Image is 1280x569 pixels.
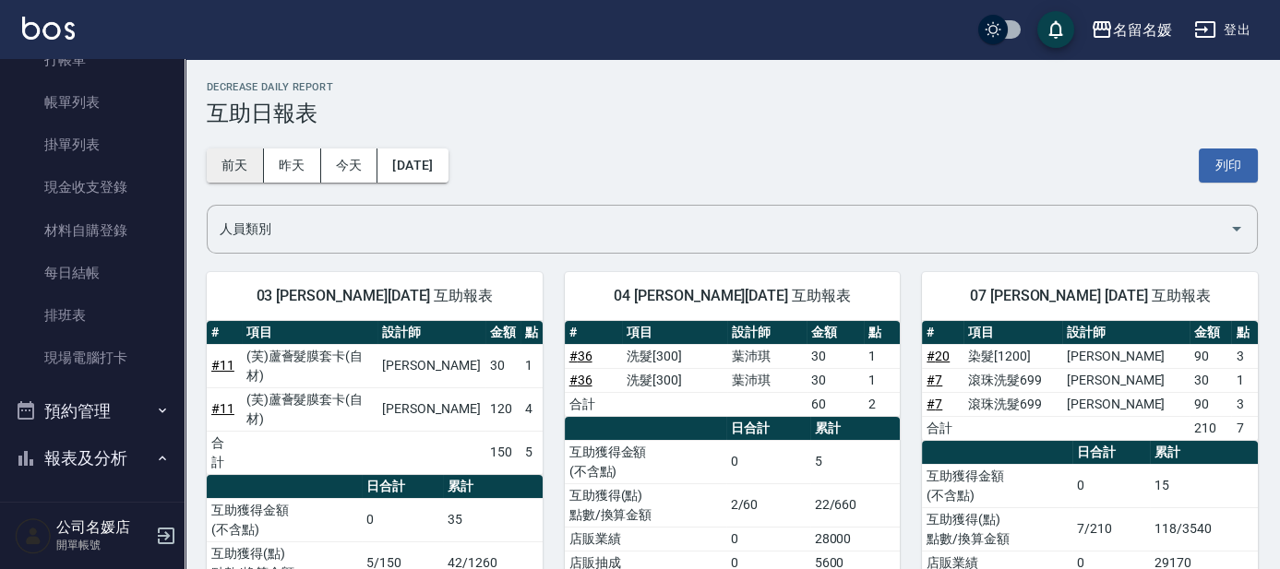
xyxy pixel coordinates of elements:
th: 累計 [1150,441,1258,465]
td: 90 [1190,392,1231,416]
th: # [565,321,622,345]
th: 日合計 [362,475,443,499]
td: 葉沛琪 [727,344,806,368]
td: 5 [520,431,543,474]
h2: Decrease Daily Report [207,81,1258,93]
td: (芙)蘆薈髮膜套卡(自材) [242,344,378,387]
td: 28000 [810,527,901,551]
td: 5 [810,440,901,483]
a: 打帳單 [7,39,177,81]
td: 4 [520,387,543,431]
button: 列印 [1199,148,1258,183]
a: #36 [569,349,592,363]
td: 互助獲得(點) 點數/換算金額 [565,483,726,527]
a: #7 [927,373,942,387]
td: 0 [726,440,810,483]
th: 日合計 [1072,441,1151,465]
th: # [207,321,242,345]
td: 1 [520,344,543,387]
td: 滾珠洗髮699 [963,392,1062,416]
a: 每日結帳 [7,252,177,294]
td: 1 [1231,368,1258,392]
button: [DATE] [377,148,448,183]
td: 合計 [565,392,622,416]
th: 金額 [1190,321,1231,345]
td: 210 [1190,416,1231,440]
td: 互助獲得金額 (不含點) [565,440,726,483]
button: save [1037,11,1074,48]
th: 點 [1231,321,1258,345]
a: 現場電腦打卡 [7,337,177,379]
td: 60 [807,392,864,416]
th: 累計 [443,475,543,499]
td: 合計 [922,416,963,440]
td: 染髮[1200] [963,344,1062,368]
button: 今天 [321,148,378,183]
a: #36 [569,373,592,387]
td: 0 [362,498,443,541]
button: 報表及分析 [7,434,177,482]
span: 04 [PERSON_NAME][DATE] 互助報表 [587,287,879,305]
a: #11 [211,358,234,373]
td: [PERSON_NAME] [1062,392,1190,416]
th: 設計師 [377,321,484,345]
td: 互助獲得金額 (不含點) [207,498,362,541]
td: 118/3540 [1150,507,1258,551]
td: 互助獲得金額 (不含點) [922,464,1071,507]
th: 點 [520,321,543,345]
a: 材料自購登錄 [7,209,177,252]
div: 名留名媛 [1113,18,1172,41]
button: Open [1222,214,1251,243]
td: 洗髮[300] [622,368,727,392]
a: #11 [211,401,234,416]
a: 帳單列表 [7,81,177,124]
button: 昨天 [264,148,321,183]
th: 項目 [622,321,727,345]
th: 日合計 [726,417,810,441]
img: Person [15,517,52,554]
td: 0 [1072,464,1151,507]
td: 15 [1150,464,1258,507]
td: 1 [864,368,900,392]
td: [PERSON_NAME] [1062,368,1190,392]
td: [PERSON_NAME] [1062,344,1190,368]
th: 設計師 [1062,321,1190,345]
th: 金額 [807,321,864,345]
td: 30 [485,344,520,387]
td: 22/660 [810,483,901,527]
a: #7 [927,397,942,411]
td: [PERSON_NAME] [377,344,484,387]
span: 07 [PERSON_NAME] [DATE] 互助報表 [944,287,1236,305]
td: 3 [1231,392,1258,416]
a: #20 [927,349,950,363]
td: [PERSON_NAME] [377,387,484,431]
td: 150 [485,431,520,474]
span: 03 [PERSON_NAME][DATE] 互助報表 [229,287,520,305]
th: 累計 [810,417,901,441]
td: 1 [864,344,900,368]
td: 滾珠洗髮699 [963,368,1062,392]
button: 預約管理 [7,387,177,435]
th: 點 [864,321,900,345]
td: 2 [864,392,900,416]
table: a dense table [207,321,543,475]
th: 項目 [242,321,378,345]
th: # [922,321,963,345]
a: 報表目錄 [7,490,177,532]
td: 30 [1190,368,1231,392]
td: 30 [807,344,864,368]
button: 名留名媛 [1083,11,1179,49]
input: 人員名稱 [215,213,1222,245]
td: 2/60 [726,483,810,527]
td: 洗髮[300] [622,344,727,368]
p: 開單帳號 [56,537,150,553]
td: 7 [1231,416,1258,440]
a: 掛單列表 [7,124,177,166]
a: 現金收支登錄 [7,166,177,208]
td: 0 [726,527,810,551]
td: 35 [443,498,543,541]
h5: 公司名媛店 [56,518,150,537]
th: 項目 [963,321,1062,345]
button: 登出 [1187,13,1258,47]
th: 設計師 [727,321,806,345]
